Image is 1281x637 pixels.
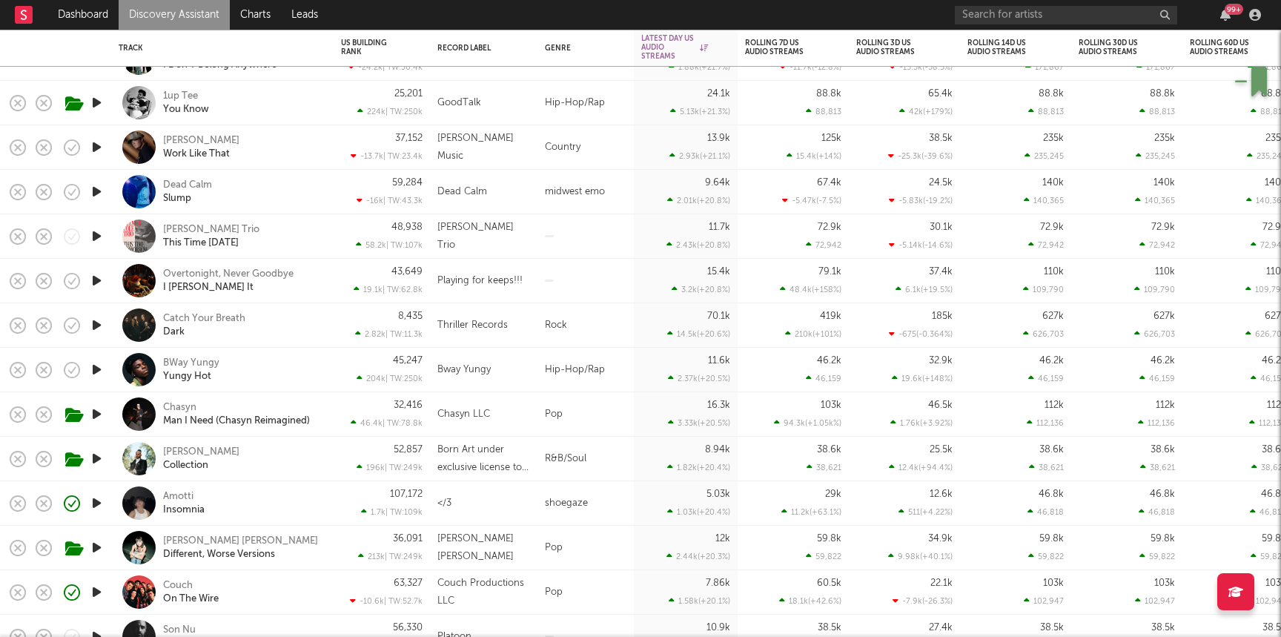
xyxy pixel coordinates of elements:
div: 25.5k [930,445,953,455]
div: 29k [825,489,841,499]
div: Dead Calm [163,179,212,192]
div: 8.94k [705,445,730,455]
div: -24.2k | TW: 30.4k [341,62,423,72]
div: 99 + [1225,4,1243,15]
div: 48,938 [391,222,423,232]
div: 58.2k | TW: 107k [341,240,423,250]
div: 88,813 [1028,107,1064,116]
div: -11.7k ( -12.8 % ) [780,62,841,72]
div: 112,136 [1138,418,1175,428]
div: Work Like That [163,148,230,161]
div: 107,172 [390,489,423,499]
div: [PERSON_NAME] [PERSON_NAME] [437,530,530,566]
a: Amotti [163,490,193,504]
div: 72.9k [818,222,841,232]
div: Pop [537,570,634,615]
div: 46.2k [1151,356,1175,366]
div: This Time [DATE] [163,237,239,250]
div: 56,330 [393,623,423,633]
div: 204k | TW: 250k [341,374,423,383]
a: [PERSON_NAME] [163,134,239,148]
a: You Know [163,103,209,116]
div: Latest Day US Audio Streams [641,34,708,61]
div: Track [119,44,319,53]
div: 109,790 [1134,285,1175,294]
div: 14.5k ( +20.6 % ) [667,329,730,339]
div: 59,822 [1028,552,1064,561]
div: 37,152 [395,133,423,143]
div: 15.4k [707,267,730,277]
div: 196k | TW: 249k [341,463,423,472]
div: 511 ( +4.22 % ) [898,507,953,517]
div: 185k [932,311,953,321]
div: 22.1k [930,578,953,588]
div: midwest emo [537,170,634,214]
div: 38.5k [1151,623,1175,633]
div: Record Label [437,44,508,53]
div: 1.58k ( +20.1 % ) [669,596,730,606]
a: Insomnia [163,504,205,517]
div: 1.03k ( +20.4 % ) [667,507,730,517]
div: -16k | TW: 43.3k [341,196,423,205]
div: Born Art under exclusive license to UnitedMasters LLC [437,441,530,477]
div: 112,136 [1027,418,1064,428]
div: [PERSON_NAME] Music [437,130,530,165]
a: Slump [163,192,191,205]
div: R&B/Soul [537,437,634,481]
div: 48.4k ( +158 % ) [780,285,841,294]
div: Pop [537,526,634,570]
div: 8,435 [398,311,423,321]
div: Chasyn [163,401,196,415]
div: [PERSON_NAME] [PERSON_NAME] [163,535,318,548]
div: 19.6k ( +148 % ) [892,374,953,383]
div: Couch [163,579,193,593]
div: 109,790 [1023,285,1064,294]
div: 110k [1044,267,1064,277]
div: Rolling 7D US Audio Streams [745,39,819,56]
div: 46,159 [1028,374,1064,383]
div: 88,813 [806,107,841,116]
div: 627k [1042,311,1064,321]
div: 30.1k [930,222,953,232]
div: 627k [1153,311,1175,321]
a: Yungy Hot [163,370,211,383]
div: 103k [821,400,841,410]
div: 235k [1154,133,1175,143]
div: 46.2k [817,356,841,366]
a: Overtonight, Never Goodbye [163,268,294,281]
div: 1.82k ( +20.4 % ) [667,463,730,472]
div: Rolling 14D US Audio Streams [967,39,1042,56]
div: 38.5k [929,133,953,143]
div: 18.1k ( +42.6 % ) [779,596,841,606]
div: Pop [537,392,634,437]
div: -675 ( -0.364 % ) [889,329,953,339]
div: </3 [437,495,451,512]
div: 11.2k ( +63.1 % ) [781,507,841,517]
div: 63,327 [394,578,423,588]
div: 626,703 [1134,329,1175,339]
div: Rock [537,303,634,348]
div: 235,245 [1025,151,1064,161]
div: 79.1k [818,267,841,277]
a: BWay Yungy [163,357,219,370]
div: 6.1k ( +19.5 % ) [896,285,953,294]
div: 59.8k [1039,534,1064,544]
div: 38.5k [1040,623,1064,633]
div: 5.03k [706,489,730,499]
div: 112k [1156,400,1175,410]
div: 59,284 [392,178,423,188]
div: 11.7k [709,222,730,232]
div: 88.8k [816,89,841,99]
div: 46,818 [1139,507,1175,517]
div: 235k [1043,133,1064,143]
div: 419k [820,311,841,321]
div: 16.3k [707,400,730,410]
div: 210k ( +101 % ) [785,329,841,339]
div: 140,365 [1024,196,1064,205]
div: Rolling 60D US Audio Streams [1190,39,1264,56]
div: Rolling 30D US Audio Streams [1079,39,1153,56]
div: [PERSON_NAME] Trio [437,219,530,254]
